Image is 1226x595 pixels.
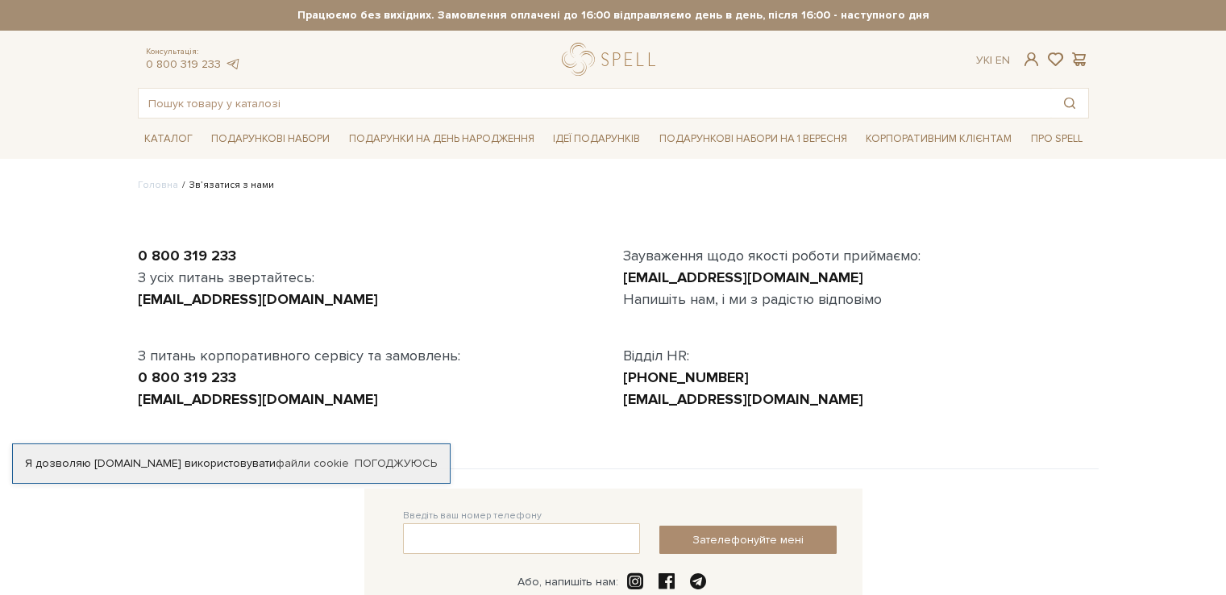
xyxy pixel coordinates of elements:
[403,509,542,523] label: Введіть ваш номер телефону
[138,8,1089,23] strong: Працюємо без вихідних. Замовлення оплачені до 16:00 відправляємо день в день, після 16:00 - насту...
[343,127,541,152] a: Подарунки на День народження
[859,125,1018,152] a: Корпоративним клієнтам
[355,456,437,471] a: Погоджуюсь
[205,127,336,152] a: Подарункові набори
[623,390,863,408] a: [EMAIL_ADDRESS][DOMAIN_NAME]
[138,390,378,408] a: [EMAIL_ADDRESS][DOMAIN_NAME]
[976,53,1010,68] div: Ук
[653,125,854,152] a: Подарункові набори на 1 Вересня
[995,53,1010,67] a: En
[276,456,349,470] a: файли cookie
[1024,127,1089,152] a: Про Spell
[225,57,241,71] a: telegram
[138,127,199,152] a: Каталог
[547,127,646,152] a: Ідеї подарунків
[990,53,992,67] span: |
[139,89,1051,118] input: Пошук товару у каталозі
[13,456,450,471] div: Я дозволяю [DOMAIN_NAME] використовувати
[623,268,863,286] a: [EMAIL_ADDRESS][DOMAIN_NAME]
[623,368,749,386] a: [PHONE_NUMBER]
[613,245,1099,410] div: Зауваження щодо якості роботи приймаємо: Напишіть нам, і ми з радістю відповімо Відділ HR:
[128,245,613,410] div: З усіх питань звертайтесь: З питань корпоративного сервісу та замовлень:
[1051,89,1088,118] button: Пошук товару у каталозі
[138,179,178,191] a: Головна
[517,575,618,589] div: Або, напишіть нам:
[659,526,837,554] button: Зателефонуйте мені
[178,178,274,193] li: Зв’язатися з нами
[138,290,378,308] a: [EMAIL_ADDRESS][DOMAIN_NAME]
[562,43,663,76] a: logo
[138,368,236,386] a: 0 800 319 233
[146,47,241,57] span: Консультація:
[138,247,236,264] a: 0 800 319 233
[146,57,221,71] a: 0 800 319 233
